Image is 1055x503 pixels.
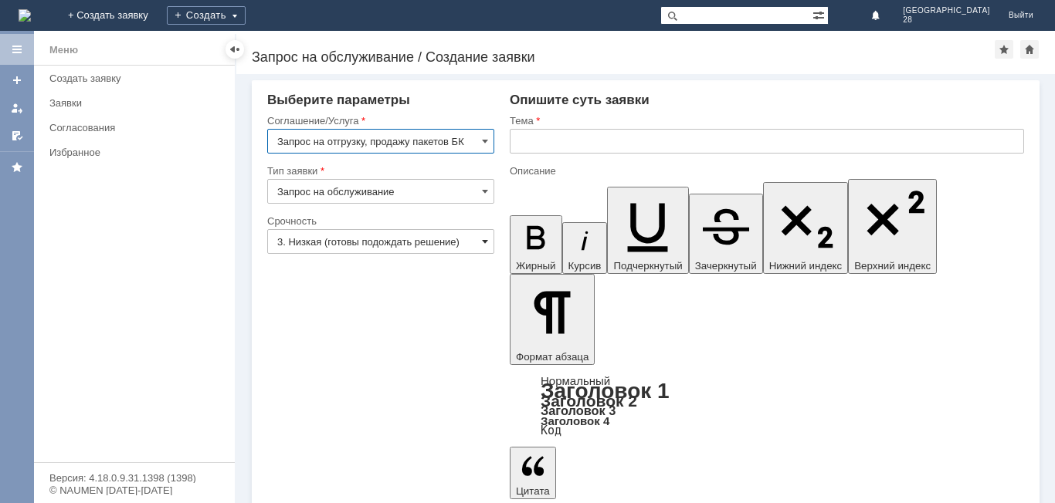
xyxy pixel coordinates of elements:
button: Подчеркнутый [607,187,688,274]
a: Нормальный [541,374,610,387]
a: Мои согласования [5,123,29,148]
button: Курсив [562,222,608,274]
span: Зачеркнутый [695,260,757,272]
a: Создать заявку [5,68,29,93]
span: Формат абзаца [516,351,589,363]
button: Формат абзаца [510,274,595,365]
span: 28 [903,15,990,25]
a: Создать заявку [43,66,232,90]
span: [GEOGRAPHIC_DATA] [903,6,990,15]
div: Меню [49,41,78,59]
button: Нижний индекс [763,182,849,274]
a: Заголовок 3 [541,403,616,417]
div: Создать заявку [49,73,226,84]
img: logo [19,9,31,22]
div: Скрыть меню [226,40,244,59]
div: Добавить в избранное [995,40,1013,59]
button: Цитата [510,447,556,499]
a: Заголовок 1 [541,379,670,403]
div: Запрос на обслуживание / Создание заявки [252,49,995,65]
div: Тема [510,116,1021,126]
span: Цитата [516,485,550,497]
span: Расширенный поиск [812,7,828,22]
a: Согласования [43,116,232,140]
div: © NAUMEN [DATE]-[DATE] [49,485,219,495]
div: Формат абзаца [510,376,1024,436]
div: Избранное [49,147,209,158]
div: Версия: 4.18.0.9.31.1398 (1398) [49,473,219,483]
button: Зачеркнутый [689,194,763,274]
div: Заявки [49,97,226,109]
a: Мои заявки [5,96,29,120]
span: Подчеркнутый [613,260,682,272]
div: Сделать домашней страницей [1020,40,1039,59]
a: Заявки [43,91,232,115]
span: Выберите параметры [267,93,410,107]
span: Нижний индекс [769,260,843,272]
a: Перейти на домашнюю страницу [19,9,31,22]
div: Срочность [267,216,491,226]
a: Заголовок 2 [541,392,637,410]
a: Код [541,424,561,437]
span: Жирный [516,260,556,272]
span: Верхний индекс [854,260,931,272]
div: Создать [167,6,246,25]
div: Согласования [49,122,226,133]
div: Соглашение/Услуга [267,116,491,126]
div: Тип заявки [267,166,491,176]
div: Описание [510,166,1021,176]
span: Опишите суть заявки [510,93,650,107]
button: Верхний индекс [848,179,937,274]
button: Жирный [510,215,562,274]
a: Заголовок 4 [541,414,609,427]
span: Курсив [568,260,602,272]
